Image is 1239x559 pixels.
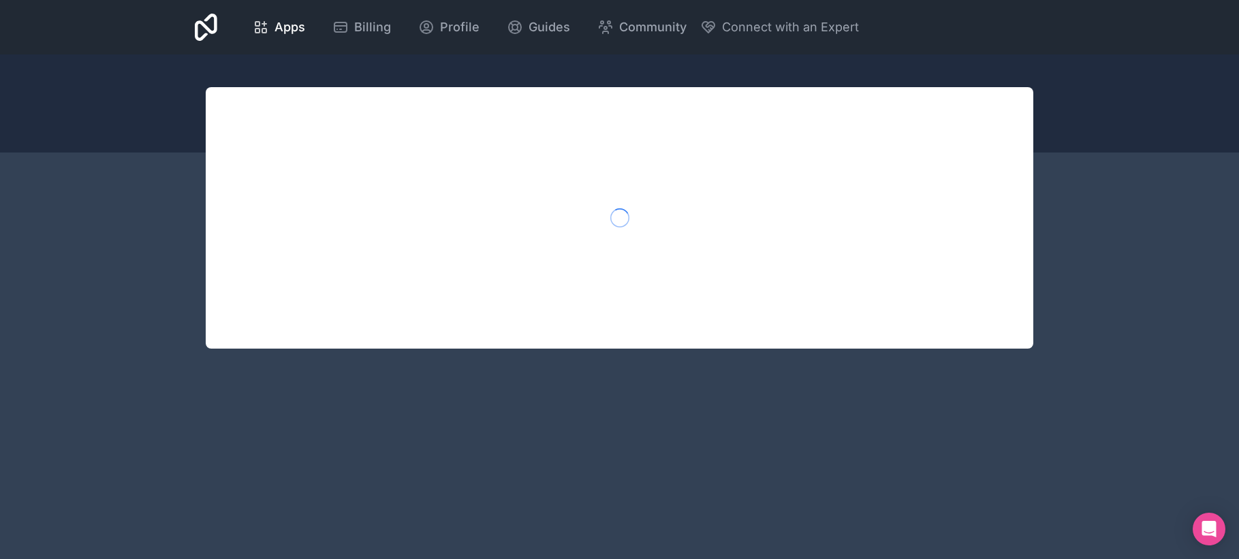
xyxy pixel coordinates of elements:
[275,18,305,37] span: Apps
[529,18,570,37] span: Guides
[407,12,490,42] a: Profile
[496,12,581,42] a: Guides
[354,18,391,37] span: Billing
[1193,513,1225,545] div: Open Intercom Messenger
[700,18,859,37] button: Connect with an Expert
[586,12,697,42] a: Community
[321,12,402,42] a: Billing
[440,18,480,37] span: Profile
[619,18,687,37] span: Community
[722,18,859,37] span: Connect with an Expert
[242,12,316,42] a: Apps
